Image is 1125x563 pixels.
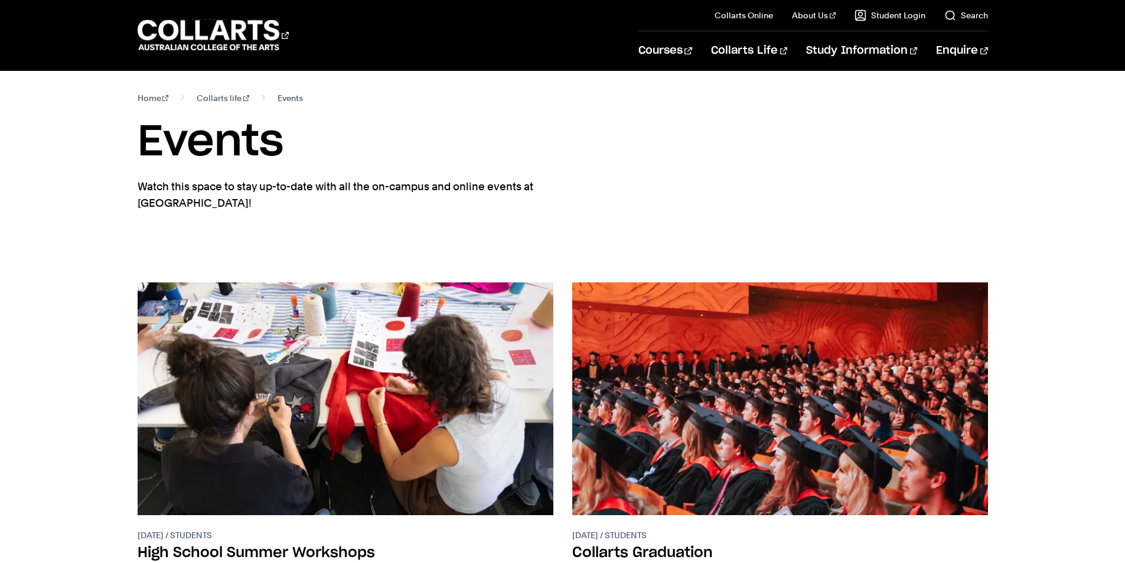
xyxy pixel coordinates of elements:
a: About Us [792,9,836,21]
a: Enquire [936,31,987,70]
a: Courses [638,31,692,70]
a: Home [138,90,169,106]
a: Collarts Life [711,31,787,70]
p: [DATE] / Students [138,529,553,541]
p: [DATE] / Students [572,529,988,541]
a: Search [944,9,988,21]
a: Collarts Online [715,9,773,21]
a: Study Information [806,31,917,70]
h1: Events [138,116,988,169]
a: Student Login [855,9,925,21]
span: Events [278,90,303,106]
div: Go to homepage [138,18,289,52]
a: Collarts life [197,90,249,106]
p: Watch this space to stay up-to-date with all the on-campus and online events at [GEOGRAPHIC_DATA]! [138,178,569,211]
